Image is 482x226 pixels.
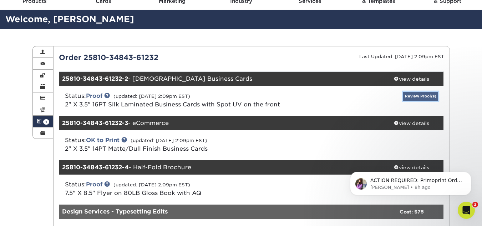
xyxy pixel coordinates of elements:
[65,145,208,152] a: 2" X 3.5" 14PT Matte/Dull Finish Business Cards
[458,202,475,219] iframe: Intercom live chat
[65,190,201,196] a: 7.5" X 8.5" Flyer on 80LB Gloss Book with AQ
[131,138,207,143] small: (updated: [DATE] 2:09pm EST)
[359,54,444,59] small: Last Updated: [DATE] 2:09pm EST
[59,160,380,175] div: - Half-Fold Brochure
[54,52,252,63] div: Order 25810-34843-61232
[113,94,190,99] small: (updated: [DATE] 2:09pm EST)
[59,72,380,86] div: - [DEMOGRAPHIC_DATA] Business Cards
[86,137,120,144] a: OK to Print
[62,120,128,126] strong: 25810-34843-61232-3
[33,116,54,127] a: 1
[62,164,129,171] strong: 25810-34843-61232-4
[60,136,315,153] div: Status:
[86,181,102,188] a: Proof
[380,72,444,86] a: view details
[59,116,380,130] div: - eCommerce
[60,92,315,109] div: Status:
[62,75,128,82] strong: 25810-34843-61232-2
[400,209,424,215] strong: Cost: $75
[380,75,444,82] div: view details
[113,182,190,187] small: (updated: [DATE] 2:09pm EST)
[86,92,102,99] a: Proof
[380,116,444,130] a: view details
[60,180,315,197] div: Status:
[472,202,478,207] span: 2
[43,119,49,125] span: 1
[62,208,168,215] strong: Design Services - Typesetting Edits
[380,120,444,127] div: view details
[403,92,438,101] a: Review Proof(s)
[339,157,482,207] iframe: Intercom notifications message
[65,101,280,108] a: 2" X 3.5" 16PT Silk Laminated Business Cards with Spot UV on the front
